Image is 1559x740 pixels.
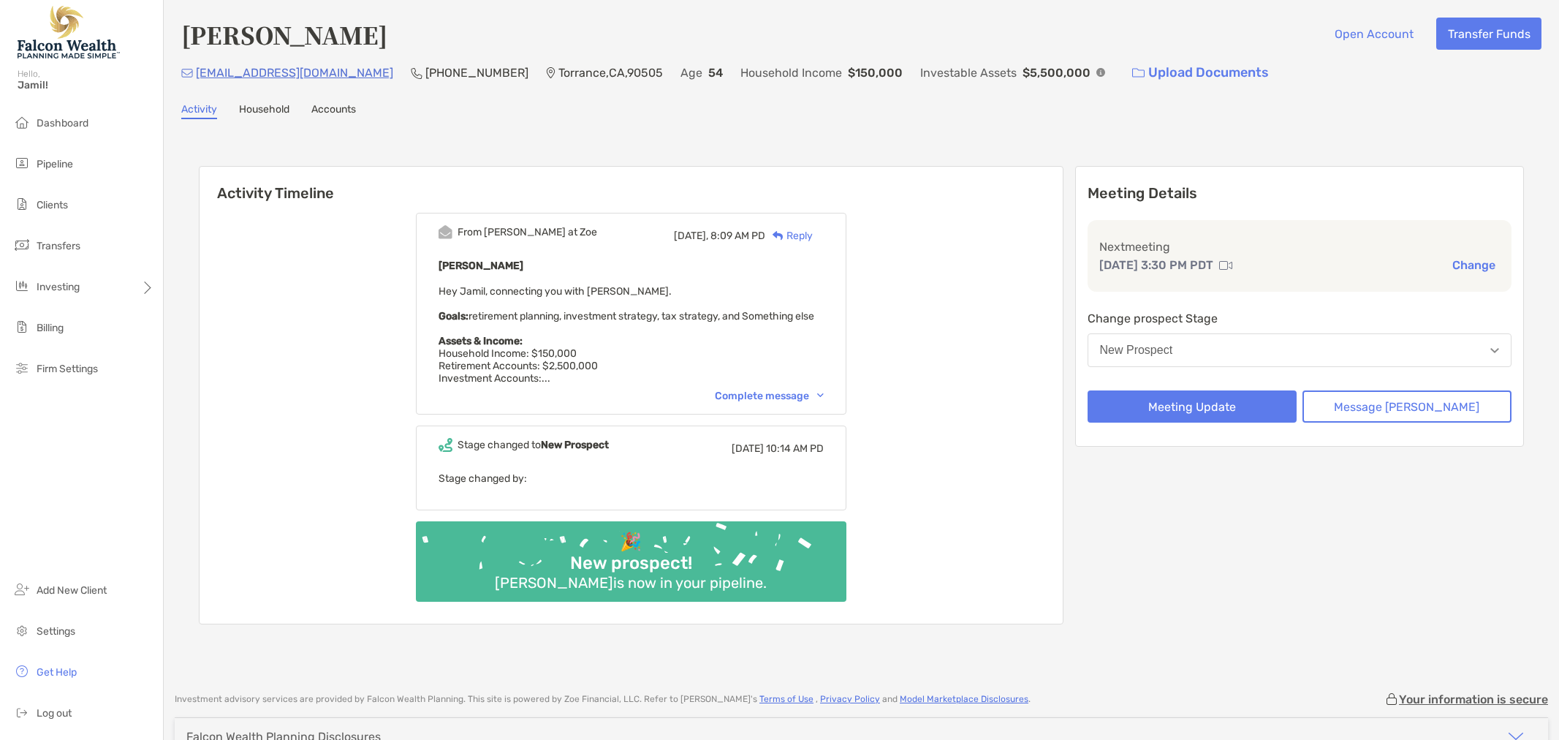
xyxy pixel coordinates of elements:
[458,226,597,238] div: From [PERSON_NAME] at Zoe
[175,694,1031,705] p: Investment advisory services are provided by Falcon Wealth Planning . This site is powered by Zoe...
[196,64,393,82] p: [EMAIL_ADDRESS][DOMAIN_NAME]
[37,199,68,211] span: Clients
[1096,68,1105,77] img: Info Icon
[439,335,523,347] strong: Assets & Income:
[13,622,31,639] img: settings icon
[820,694,880,704] a: Privacy Policy
[1088,184,1512,203] p: Meeting Details
[1088,309,1512,328] p: Change prospect Stage
[439,438,452,452] img: Event icon
[1023,64,1090,82] p: $5,500,000
[710,230,765,242] span: 8:09 AM PD
[1323,18,1425,50] button: Open Account
[1099,238,1501,256] p: Next meeting
[13,581,31,598] img: add_new_client icon
[13,154,31,172] img: pipeline icon
[848,64,903,82] p: $150,000
[439,285,814,385] span: Hey Jamil, connecting you with [PERSON_NAME]. retirement planning, investment strategy, tax strat...
[239,103,289,119] a: Household
[708,64,723,82] p: 54
[425,64,528,82] p: [PHONE_NUMBER]
[13,318,31,336] img: billing icon
[1088,333,1512,367] button: New Prospect
[1088,390,1297,423] button: Meeting Update
[37,281,80,293] span: Investing
[439,469,824,488] p: Stage changed by:
[13,359,31,377] img: firm-settings icon
[740,64,842,82] p: Household Income
[564,553,698,574] div: New prospect!
[1132,68,1145,78] img: button icon
[439,225,452,239] img: Event icon
[37,625,75,638] span: Settings
[13,277,31,295] img: investing icon
[773,231,784,241] img: Reply icon
[200,167,1063,202] h6: Activity Timeline
[900,694,1028,704] a: Model Marketplace Disclosures
[37,158,73,170] span: Pipeline
[1448,257,1500,273] button: Change
[1100,344,1173,357] div: New Prospect
[18,79,154,91] span: Jamil!
[37,322,64,334] span: Billing
[674,230,708,242] span: [DATE],
[1099,256,1213,274] p: [DATE] 3:30 PM PDT
[1219,260,1232,271] img: communication type
[439,310,469,322] strong: Goals:
[37,584,107,597] span: Add New Client
[1436,18,1541,50] button: Transfer Funds
[181,103,217,119] a: Activity
[541,439,609,451] b: New Prospect
[759,694,813,704] a: Terms of Use
[181,69,193,78] img: Email Icon
[181,18,387,51] h4: [PERSON_NAME]
[732,442,764,455] span: [DATE]
[13,703,31,721] img: logout icon
[37,666,77,679] span: Get Help
[558,64,663,82] p: Torrance , CA , 90505
[13,113,31,131] img: dashboard icon
[489,574,773,592] div: [PERSON_NAME] is now in your pipeline.
[920,64,1017,82] p: Investable Assets
[1399,692,1548,706] p: Your information is secure
[37,707,72,720] span: Log out
[680,64,702,82] p: Age
[766,442,824,455] span: 10:14 AM PD
[13,662,31,680] img: get-help icon
[817,393,824,398] img: Chevron icon
[411,67,422,79] img: Phone Icon
[1123,57,1278,88] a: Upload Documents
[1302,390,1511,423] button: Message [PERSON_NAME]
[37,117,88,129] span: Dashboard
[715,390,824,402] div: Complete message
[614,532,648,553] div: 🎉
[416,521,846,589] img: Confetti
[13,236,31,254] img: transfers icon
[13,195,31,213] img: clients icon
[311,103,356,119] a: Accounts
[765,228,813,243] div: Reply
[439,260,523,272] b: [PERSON_NAME]
[37,363,98,375] span: Firm Settings
[37,240,80,252] span: Transfers
[18,6,120,58] img: Falcon Wealth Planning Logo
[1490,348,1499,353] img: Open dropdown arrow
[458,439,609,451] div: Stage changed to
[546,67,555,79] img: Location Icon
